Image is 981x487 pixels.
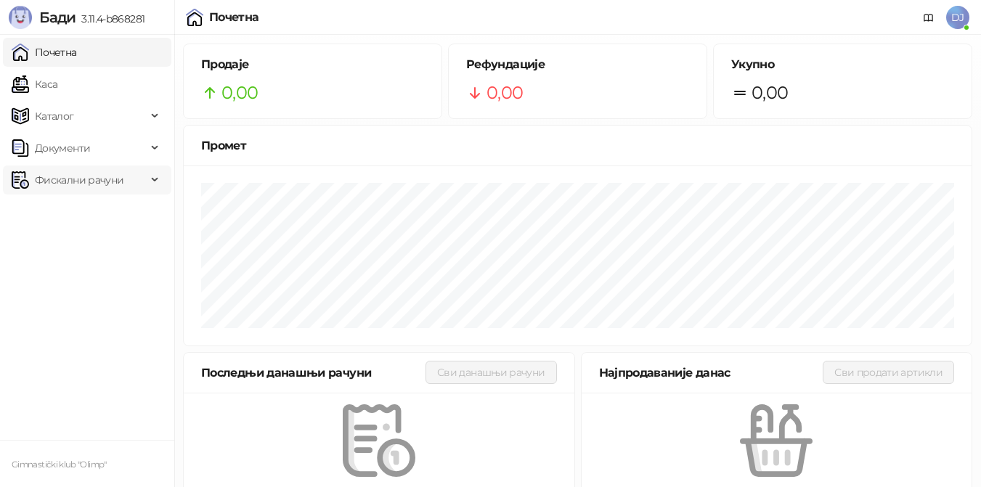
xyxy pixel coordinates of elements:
[917,6,940,29] a: Документација
[731,56,954,73] h5: Укупно
[209,12,259,23] div: Почетна
[39,9,76,26] span: Бади
[12,459,107,470] small: Gimnastički klub "Olimp"
[35,102,74,131] span: Каталог
[823,361,954,384] button: Сви продати артикли
[946,6,969,29] span: DJ
[76,12,144,25] span: 3.11.4-b868281
[35,165,123,195] span: Фискални рачуни
[201,56,424,73] h5: Продаје
[221,79,258,107] span: 0,00
[12,38,77,67] a: Почетна
[12,70,57,99] a: Каса
[599,364,823,382] div: Најпродаваније данас
[201,136,954,155] div: Промет
[752,79,788,107] span: 0,00
[426,361,556,384] button: Сви данашњи рачуни
[466,56,689,73] h5: Рефундације
[487,79,523,107] span: 0,00
[9,6,32,29] img: Logo
[35,134,90,163] span: Документи
[201,364,426,382] div: Последњи данашњи рачуни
